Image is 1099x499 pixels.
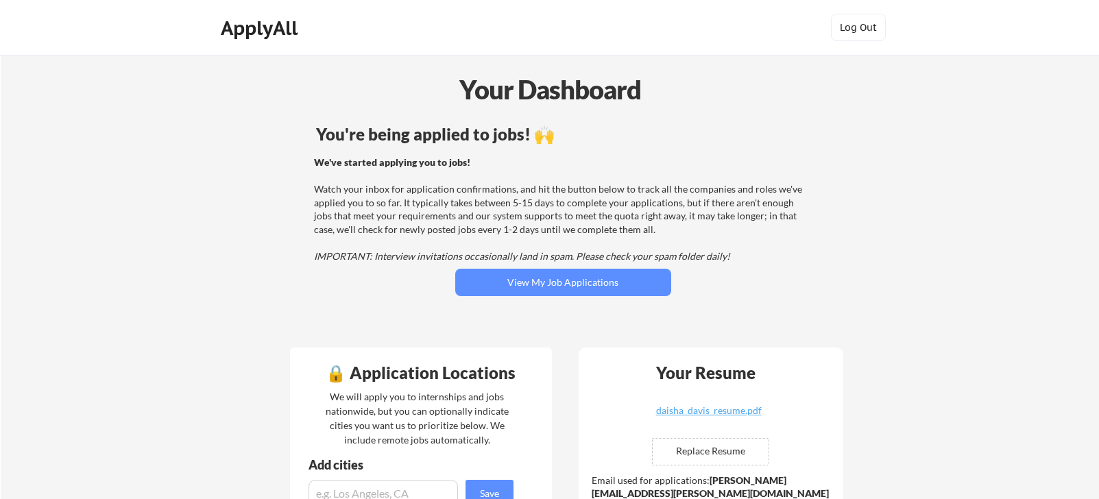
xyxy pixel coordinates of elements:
div: 🔒 Application Locations [293,365,548,381]
button: Log Out [831,14,886,41]
div: Your Resume [638,365,774,381]
a: daisha_davis_resume.pdf [627,406,790,427]
em: IMPORTANT: Interview invitations occasionally land in spam. Please check your spam folder daily! [314,250,730,262]
div: You're being applied to jobs! 🙌 [316,126,810,143]
div: daisha_davis_resume.pdf [627,406,790,415]
div: Your Dashboard [1,70,1099,109]
strong: We've started applying you to jobs! [314,156,470,168]
div: ApplyAll [221,16,302,40]
button: View My Job Applications [455,269,671,296]
div: We will apply you to internships and jobs nationwide, but you can optionally indicate cities you ... [323,389,511,447]
div: Watch your inbox for application confirmations, and hit the button below to track all the compani... [314,156,808,263]
div: Add cities [309,459,517,471]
